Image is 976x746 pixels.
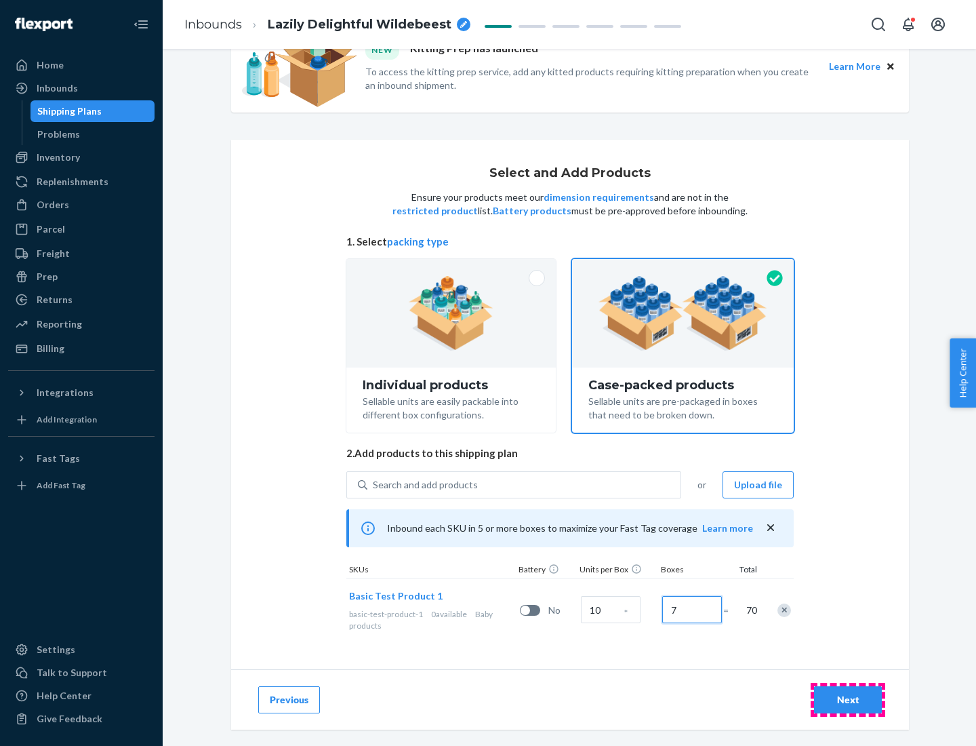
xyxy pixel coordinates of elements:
[8,77,155,99] a: Inbounds
[662,596,722,623] input: Number of boxes
[548,604,575,617] span: No
[392,204,478,218] button: restricted product
[8,313,155,335] a: Reporting
[8,243,155,264] a: Freight
[37,270,58,283] div: Prep
[37,247,70,260] div: Freight
[365,65,817,92] p: To access the kitting prep service, add any kitted products requiring kitting preparation when yo...
[37,479,85,491] div: Add Fast Tag
[387,235,449,249] button: packing type
[37,293,73,307] div: Returns
[37,452,80,465] div: Fast Tags
[30,123,155,145] a: Problems
[588,392,777,422] div: Sellable units are pre-packaged in boxes that need to be broken down.
[895,11,922,38] button: Open notifications
[37,689,91,703] div: Help Center
[8,475,155,496] a: Add Fast Tag
[15,18,73,31] img: Flexport logo
[544,191,654,204] button: dimension requirements
[744,604,757,617] span: 70
[37,712,102,726] div: Give Feedback
[697,478,706,492] span: or
[726,564,760,578] div: Total
[349,609,423,619] span: basic-test-product-1
[598,276,767,351] img: case-pack.59cecea509d18c883b923b81aeac6d0b.png
[37,643,75,656] div: Settings
[37,104,102,118] div: Shipping Plans
[37,666,107,680] div: Talk to Support
[8,289,155,311] a: Returns
[489,167,651,180] h1: Select and Add Products
[924,11,952,38] button: Open account menu
[8,685,155,707] a: Help Center
[8,448,155,469] button: Fast Tags
[391,191,749,218] p: Ensure your products meet our and are not in the list. must be pre-approved before inbounding.
[8,266,155,288] a: Prep
[37,317,82,331] div: Reporting
[349,590,443,602] span: Basic Test Product 1
[814,686,882,713] button: Next
[577,564,658,578] div: Units per Box
[431,609,467,619] span: 0 available
[349,608,514,631] div: Baby products
[8,382,155,404] button: Integrations
[865,11,892,38] button: Open Search Box
[8,639,155,661] a: Settings
[127,11,155,38] button: Close Navigation
[950,338,976,408] button: Help Center
[581,596,640,623] input: Case Quantity
[268,16,451,34] span: Lazily Delightful Wildebeest
[37,127,80,141] div: Problems
[258,686,320,713] button: Previous
[174,5,481,45] ol: breadcrumbs
[30,100,155,122] a: Shipping Plans
[37,222,65,236] div: Parcel
[658,564,726,578] div: Boxes
[37,151,80,164] div: Inventory
[410,41,538,59] p: Kitting Prep has launched
[346,564,516,578] div: SKUs
[883,59,898,74] button: Close
[349,589,443,603] button: Basic Test Product 1
[8,146,155,168] a: Inventory
[702,522,753,535] button: Learn more
[829,59,880,74] button: Learn More
[363,392,540,422] div: Sellable units are easily packable into different box configurations.
[764,521,777,535] button: close
[346,446,794,460] span: 2. Add products to this shipping plan
[723,604,737,617] span: =
[8,171,155,193] a: Replenishments
[184,17,242,32] a: Inbounds
[37,342,64,355] div: Billing
[365,41,399,59] div: NEW
[8,218,155,240] a: Parcel
[588,378,777,392] div: Case-packed products
[8,194,155,216] a: Orders
[409,276,493,351] img: individual-pack.facf35554cb0f1810c75b2bd6df2d64e.png
[493,204,571,218] button: Battery products
[826,693,870,707] div: Next
[8,662,155,684] a: Talk to Support
[37,175,108,189] div: Replenishments
[723,471,794,498] button: Upload file
[37,58,64,72] div: Home
[8,54,155,76] a: Home
[37,414,97,425] div: Add Integration
[363,378,540,392] div: Individual products
[516,564,577,578] div: Battery
[37,386,94,399] div: Integrations
[8,708,155,730] button: Give Feedback
[37,198,69,212] div: Orders
[346,509,794,547] div: Inbound each SKU in 5 or more boxes to maximize your Fast Tag coverage
[346,235,794,249] span: 1. Select
[373,478,478,492] div: Search and add products
[777,604,791,617] div: Remove Item
[8,338,155,359] a: Billing
[37,81,78,95] div: Inbounds
[8,409,155,431] a: Add Integration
